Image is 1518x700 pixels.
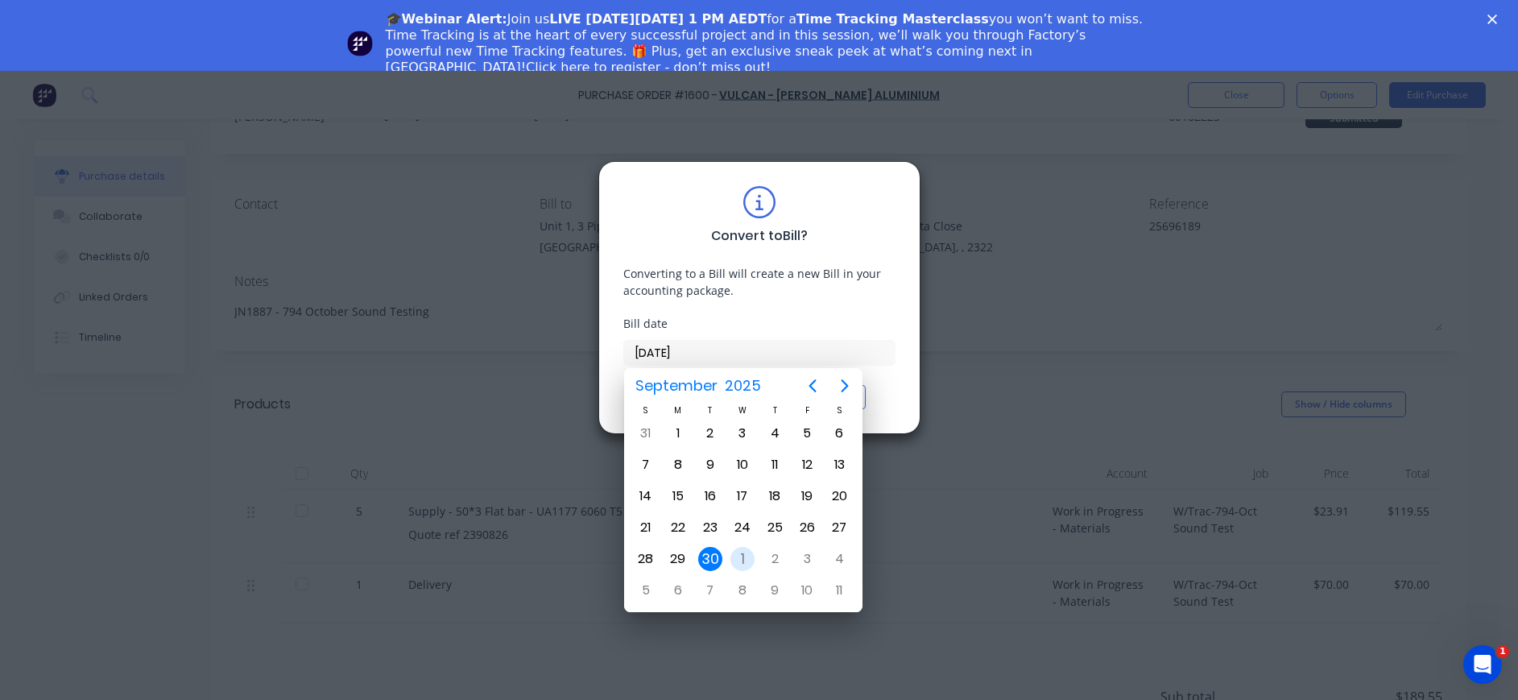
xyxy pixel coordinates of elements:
[763,516,787,540] div: Thursday, September 25, 2025
[795,578,819,603] div: Friday, October 10, 2025
[763,578,787,603] div: Thursday, October 9, 2025
[347,31,373,56] img: Profile image for Team
[711,226,808,246] div: Convert to Bill ?
[763,453,787,477] div: Thursday, September 11, 2025
[666,516,690,540] div: Monday, September 22, 2025
[827,421,851,445] div: Saturday, September 6, 2025
[1487,14,1504,24] div: Close
[698,453,722,477] div: Tuesday, September 9, 2025
[666,484,690,508] div: Monday, September 15, 2025
[796,11,989,27] b: Time Tracking Masterclass
[827,484,851,508] div: Saturday, September 20, 2025
[634,484,658,508] div: Sunday, September 14, 2025
[666,421,690,445] div: Monday, September 1, 2025
[698,578,722,603] div: Tuesday, October 7, 2025
[626,371,771,400] button: September2025
[634,453,658,477] div: Sunday, September 7, 2025
[386,11,1146,76] div: Join us for a you won’t want to miss. Time Tracking is at the heart of every successful project a...
[827,547,851,571] div: Saturday, October 4, 2025
[795,516,819,540] div: Friday, September 26, 2025
[791,404,823,417] div: F
[698,484,722,508] div: Tuesday, September 16, 2025
[634,516,658,540] div: Sunday, September 21, 2025
[730,484,755,508] div: Wednesday, September 17, 2025
[763,421,787,445] div: Thursday, September 4, 2025
[796,370,829,402] button: Previous page
[795,453,819,477] div: Friday, September 12, 2025
[827,453,851,477] div: Saturday, September 13, 2025
[795,484,819,508] div: Friday, September 19, 2025
[730,421,755,445] div: Wednesday, September 3, 2025
[634,547,658,571] div: Sunday, September 28, 2025
[730,516,755,540] div: Wednesday, September 24, 2025
[730,578,755,603] div: Wednesday, October 8, 2025
[829,370,861,402] button: Next page
[730,547,755,571] div: Wednesday, October 1, 2025
[827,578,851,603] div: Saturday, October 11, 2025
[634,578,658,603] div: Sunday, October 5, 2025
[632,371,722,400] span: September
[698,547,722,571] div: Today, Tuesday, September 30, 2025
[763,484,787,508] div: Thursday, September 18, 2025
[694,404,726,417] div: T
[726,404,759,417] div: W
[722,371,765,400] span: 2025
[630,404,662,417] div: S
[795,421,819,445] div: Friday, September 5, 2025
[623,315,895,332] div: Bill date
[1496,645,1509,658] span: 1
[666,547,690,571] div: Monday, September 29, 2025
[763,547,787,571] div: Thursday, October 2, 2025
[662,404,694,417] div: M
[1463,645,1502,684] iframe: Intercom live chat
[759,404,791,417] div: T
[823,404,855,417] div: S
[526,60,771,75] a: Click here to register - don’t miss out!
[698,516,722,540] div: Tuesday, September 23, 2025
[634,421,658,445] div: Sunday, August 31, 2025
[549,11,767,27] b: LIVE [DATE][DATE] 1 PM AEDT
[827,516,851,540] div: Saturday, September 27, 2025
[795,547,819,571] div: Friday, October 3, 2025
[666,578,690,603] div: Monday, October 6, 2025
[666,453,690,477] div: Monday, September 8, 2025
[730,453,755,477] div: Wednesday, September 10, 2025
[698,421,722,445] div: Tuesday, September 2, 2025
[386,11,507,27] b: 🎓Webinar Alert:
[623,265,895,299] div: Converting to a Bill will create a new Bill in your accounting package.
